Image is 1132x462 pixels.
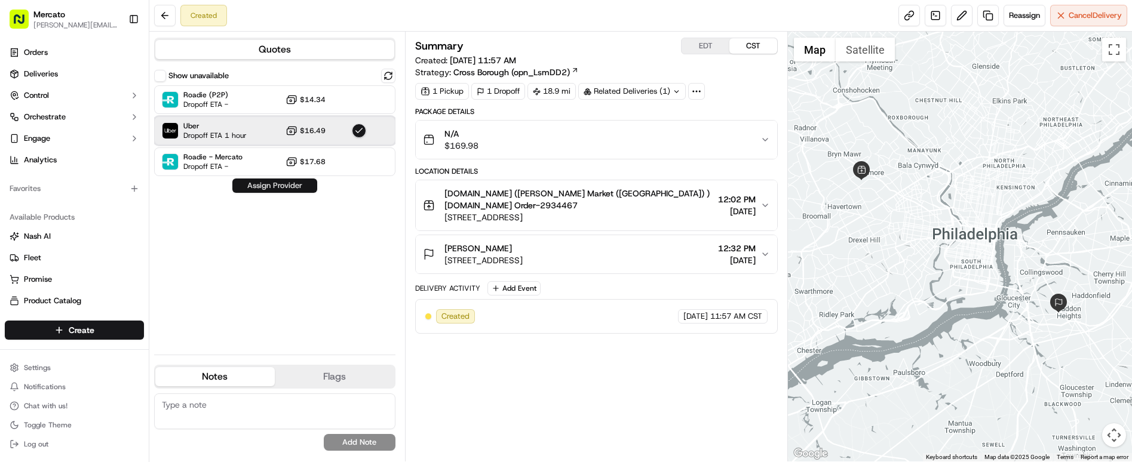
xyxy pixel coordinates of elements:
div: Package Details [415,107,778,116]
div: Delivery Activity [415,284,480,293]
span: $16.49 [300,126,326,135]
button: Settings [5,359,144,376]
span: Settings [24,363,51,372]
span: Created: [415,54,516,66]
button: EDT [682,38,729,54]
img: Roadie (P2P) [162,92,178,107]
a: Open this area in Google Maps (opens a new window) [791,446,830,461]
img: Google [791,446,830,461]
button: Create [5,321,144,340]
button: Mercato [33,8,65,20]
a: Powered byPylon [84,154,145,164]
span: Orders [24,47,48,58]
span: Nash AI [24,231,51,242]
button: Fleet [5,248,144,267]
img: Uber [162,123,178,138]
span: Created [441,311,470,322]
button: Toggle Theme [5,417,144,433]
button: $17.68 [286,156,326,168]
h3: Summary [415,41,464,51]
span: Cross Borough (opn_LsmDD2) [453,66,570,78]
span: Cancel Delivery [1069,10,1122,21]
span: Knowledge Base [24,125,91,137]
span: Dropoff ETA 1 hour [183,131,247,140]
button: Keyboard shortcuts [926,453,977,461]
button: $16.49 [286,125,326,137]
button: CancelDelivery [1050,5,1127,26]
button: Map camera controls [1102,423,1126,447]
span: Chat with us! [24,401,68,411]
span: $14.34 [300,95,326,104]
button: Log out [5,436,144,452]
span: 11:57 AM CST [710,311,762,322]
button: Add Event [487,281,541,295]
img: 1736555255976-a54dd68f-1ca7-489b-9aae-adbdc363a1c4 [12,66,33,88]
div: We're available if you need us! [41,78,151,88]
div: 1 Dropoff [471,83,525,100]
button: Start new chat [203,70,217,84]
a: 💻API Documentation [96,121,197,142]
button: [DOMAIN_NAME] ([PERSON_NAME] Market ([GEOGRAPHIC_DATA]) ) [DOMAIN_NAME] Order-2934467[STREET_ADDR... [416,180,778,230]
button: Quotes [155,40,394,59]
a: Promise [10,274,139,285]
span: Toggle Theme [24,420,72,430]
button: Notes [155,367,275,386]
span: [DATE] [683,311,708,322]
span: Map data ©2025 Google [984,454,1050,460]
span: [STREET_ADDRESS] [444,254,523,266]
div: 1 Pickup [415,83,469,100]
span: Log out [24,439,48,449]
div: 18.9 mi [527,83,576,100]
span: Orchestrate [24,112,66,122]
button: Nash AI [5,227,144,246]
a: 📗Knowledge Base [7,121,96,142]
button: Flags [275,367,394,386]
span: Roadie (P2P) [183,90,228,100]
span: Create [69,324,94,336]
span: [STREET_ADDRESS] [444,211,714,223]
button: [PERSON_NAME][EMAIL_ADDRESS][PERSON_NAME][DOMAIN_NAME] [33,20,119,30]
span: Analytics [24,155,57,165]
span: Notifications [24,382,66,392]
div: 📗 [12,127,22,136]
span: Roadie - Mercato [183,152,243,162]
span: API Documentation [113,125,192,137]
a: Cross Borough (opn_LsmDD2) [453,66,579,78]
span: [DATE] [718,254,756,266]
button: Control [5,86,144,105]
span: [PERSON_NAME] [444,242,512,254]
a: Product Catalog [10,295,139,306]
span: Promise [24,274,52,285]
button: Chat with us! [5,398,144,414]
a: Report a map error [1081,454,1128,460]
button: Notifications [5,378,144,395]
span: [DATE] [718,205,756,217]
button: Show street map [794,38,836,61]
a: Deliveries [5,64,144,84]
span: Engage [24,133,50,144]
span: Pylon [119,155,145,164]
div: Related Deliveries (1) [578,83,686,100]
span: Product Catalog [24,295,81,306]
a: Nash AI [10,231,139,242]
button: Show satellite imagery [836,38,895,61]
button: Engage [5,129,144,148]
a: Fleet [10,252,139,263]
span: $169.98 [444,140,478,152]
a: Terms (opens in new tab) [1057,454,1073,460]
span: Control [24,90,49,101]
span: Dropoff ETA - [183,100,228,109]
input: Got a question? Start typing here... [31,29,215,42]
button: N/A$169.98 [416,121,778,159]
span: [DATE] 11:57 AM [450,55,516,66]
div: Strategy: [415,66,579,78]
span: N/A [444,128,478,140]
div: 💻 [101,127,111,136]
span: Dropoff ETA - [183,162,243,171]
img: Roadie - Mercato [162,154,178,170]
button: Reassign [1004,5,1045,26]
button: [PERSON_NAME][STREET_ADDRESS]12:32 PM[DATE] [416,235,778,273]
a: Analytics [5,150,144,170]
button: Assign Provider [232,178,317,193]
